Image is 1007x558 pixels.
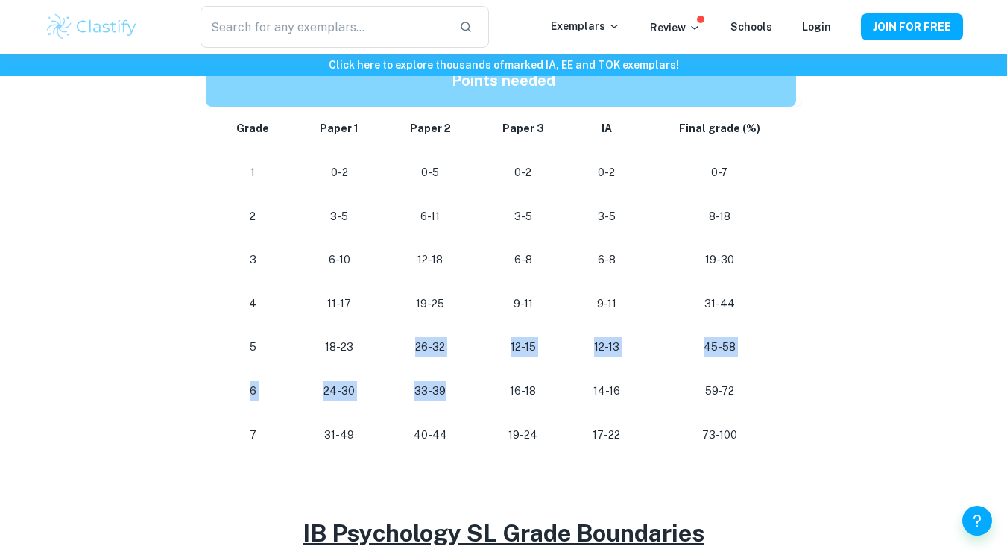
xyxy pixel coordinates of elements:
p: 11-17 [306,294,372,314]
p: 12-13 [582,337,631,357]
p: 24-30 [306,381,372,401]
p: 6-10 [306,250,372,270]
p: 9-11 [488,294,558,314]
p: 19-24 [488,425,558,445]
p: 31-49 [306,425,372,445]
p: 2 [224,207,283,227]
p: 33-39 [396,381,464,401]
p: 6-11 [396,207,464,227]
strong: Final grade (%) [679,122,760,134]
p: 16-18 [488,381,558,401]
a: Login [802,21,831,33]
u: IB Psychology SL Grade Boundaries [303,519,704,547]
strong: Grade [236,122,269,134]
p: 17-22 [582,425,631,445]
p: 6 [224,381,283,401]
p: Review [650,19,701,36]
p: 14-16 [582,381,631,401]
p: 45-58 [655,337,784,357]
img: Clastify logo [45,12,139,42]
p: 6-8 [582,250,631,270]
p: 0-5 [396,163,464,183]
p: 8-18 [655,207,784,227]
p: 1 [224,163,283,183]
button: JOIN FOR FREE [861,13,963,40]
p: 26-32 [396,337,464,357]
p: 6-8 [488,250,558,270]
p: 18-23 [306,337,372,357]
strong: Paper 2 [410,122,451,134]
strong: IA [602,122,612,134]
p: 0-2 [306,163,372,183]
p: 0-7 [655,163,784,183]
p: 9-11 [582,294,631,314]
strong: Paper 1 [320,122,359,134]
strong: Paper 3 [502,122,544,134]
p: 3-5 [488,207,558,227]
p: Exemplars [551,18,620,34]
strong: Points needed [452,72,555,90]
h6: Click here to explore thousands of marked IA, EE and TOK exemplars ! [3,57,1004,73]
p: 59-72 [655,381,784,401]
p: 3-5 [306,207,372,227]
p: 3 [224,250,283,270]
p: 3-5 [582,207,631,227]
p: 0-2 [582,163,631,183]
p: 73-100 [655,425,784,445]
p: 19-30 [655,250,784,270]
p: 4 [224,294,283,314]
p: 7 [224,425,283,445]
a: Schools [730,21,772,33]
p: 40-44 [396,425,464,445]
p: 31-44 [655,294,784,314]
p: 12-15 [488,337,558,357]
p: 12-18 [396,250,464,270]
p: 5 [224,337,283,357]
button: Help and Feedback [962,506,992,536]
p: 19-25 [396,294,464,314]
p: 0-2 [488,163,558,183]
input: Search for any exemplars... [201,6,446,48]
